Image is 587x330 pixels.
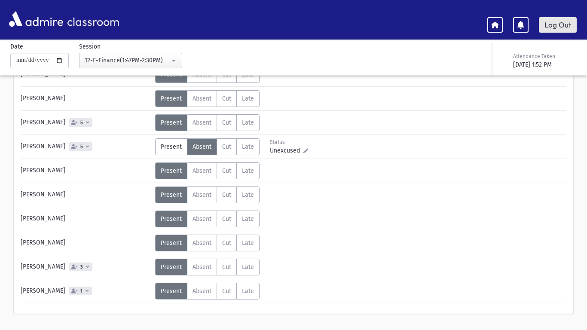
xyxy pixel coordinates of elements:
div: AttTypes [155,259,260,275]
div: [PERSON_NAME] [16,114,155,131]
span: Present [161,287,182,295]
div: [PERSON_NAME] [16,235,155,251]
span: classroom [65,8,119,31]
span: Unexcused [270,146,303,155]
span: 1 [79,288,84,294]
span: 5 [79,144,85,150]
span: Present [161,239,182,247]
span: Present [161,263,182,271]
span: Absent [193,143,211,150]
div: AttTypes [155,211,260,227]
div: [PERSON_NAME] [16,211,155,227]
span: Late [242,287,254,295]
span: Late [242,239,254,247]
div: Attendance Taken [513,52,575,60]
div: [PERSON_NAME] [16,90,155,107]
span: Cut [222,95,231,102]
div: AttTypes [155,114,260,131]
a: Log Out [539,17,577,33]
div: [DATE] 1:52 PM [513,60,575,69]
span: Absent [193,95,211,102]
span: Present [161,191,182,199]
span: Cut [222,239,231,247]
span: Absent [193,239,211,247]
span: Late [242,167,254,174]
label: Session [79,42,101,51]
div: AttTypes [155,90,260,107]
span: Cut [222,167,231,174]
div: Status [270,138,308,146]
span: Absent [193,287,211,295]
div: [PERSON_NAME] [16,259,155,275]
span: Absent [193,263,211,271]
span: Late [242,143,254,150]
span: Present [161,143,182,150]
span: Cut [222,215,231,223]
span: Absent [193,167,211,174]
div: [PERSON_NAME] [16,162,155,179]
span: Present [161,119,182,126]
span: Present [161,95,182,102]
span: Absent [193,215,211,223]
div: AttTypes [155,235,260,251]
span: Present [161,215,182,223]
span: Late [242,215,254,223]
label: Date [10,42,23,51]
div: AttTypes [155,283,260,299]
button: 12-E-Finance(1:47PM-2:30PM) [79,53,182,68]
span: Absent [193,119,211,126]
span: Cut [222,143,231,150]
div: AttTypes [155,186,260,203]
div: 12-E-Finance(1:47PM-2:30PM) [85,56,170,65]
span: 5 [79,120,85,125]
span: Absent [193,191,211,199]
div: AttTypes [155,138,260,155]
span: Cut [222,287,231,295]
span: Cut [222,191,231,199]
span: Late [242,191,254,199]
div: [PERSON_NAME] [16,186,155,203]
span: Cut [222,263,231,271]
span: Late [242,119,254,126]
span: Late [242,263,254,271]
span: Cut [222,119,231,126]
div: AttTypes [155,162,260,179]
span: Present [161,167,182,174]
span: 3 [79,264,85,270]
img: AdmirePro [7,9,65,29]
span: Late [242,95,254,102]
div: [PERSON_NAME] [16,138,155,155]
div: [PERSON_NAME] [16,283,155,299]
